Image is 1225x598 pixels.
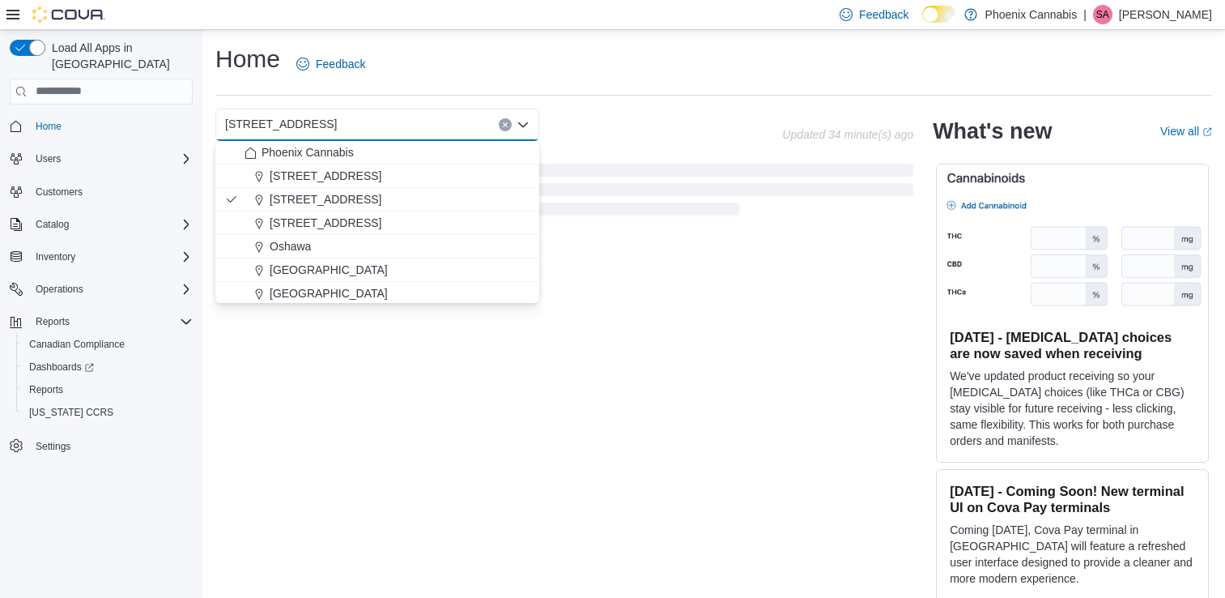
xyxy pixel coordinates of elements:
a: Home [29,117,68,136]
button: Reports [29,312,76,331]
h3: [DATE] - Coming Soon! New terminal UI on Cova Pay terminals [950,483,1195,515]
span: Reports [23,380,193,399]
span: Customers [29,182,193,202]
div: Sam Abdallah [1093,5,1112,24]
button: Inventory [29,247,82,267]
span: SA [1096,5,1109,24]
span: Dashboards [29,361,94,374]
span: Oshawa [270,238,311,254]
button: [GEOGRAPHIC_DATA] [215,258,539,282]
a: View allExternal link [1160,125,1212,138]
button: Customers [3,180,199,203]
a: Reports [23,380,70,399]
span: Dashboards [23,357,193,377]
span: Canadian Compliance [29,338,125,351]
span: [STREET_ADDRESS] [270,215,381,231]
button: Reports [3,310,199,333]
span: Settings [29,435,193,455]
span: Operations [36,283,83,296]
a: Customers [29,182,89,202]
button: Home [3,114,199,138]
span: [GEOGRAPHIC_DATA] [270,285,388,301]
p: Phoenix Cannabis [985,5,1078,24]
button: Catalog [3,213,199,236]
span: Reports [36,315,70,328]
span: Operations [29,280,193,299]
h3: [DATE] - [MEDICAL_DATA] choices are now saved when receiving [950,329,1195,361]
span: Reports [29,312,193,331]
span: [GEOGRAPHIC_DATA] [270,262,388,278]
span: Settings [36,440,70,453]
p: We've updated product receiving so your [MEDICAL_DATA] choices (like THCa or CBG) stay visible fo... [950,368,1195,449]
button: Settings [3,434,199,457]
nav: Complex example [10,108,193,500]
button: Reports [16,378,199,401]
button: [STREET_ADDRESS] [215,188,539,211]
h2: What's new [933,118,1052,144]
div: Choose from the following options [215,141,539,305]
span: Catalog [29,215,193,234]
span: Canadian Compliance [23,335,193,354]
p: [PERSON_NAME] [1119,5,1212,24]
a: [US_STATE] CCRS [23,403,120,422]
button: [GEOGRAPHIC_DATA] [215,282,539,305]
span: Inventory [36,250,75,263]
button: Users [29,149,67,169]
button: Catalog [29,215,75,234]
p: Updated 34 minute(s) ago [782,128,913,141]
p: | [1083,5,1087,24]
button: [STREET_ADDRESS] [215,211,539,235]
a: Feedback [290,48,372,80]
span: Home [36,120,62,133]
span: Loading [215,167,913,219]
span: Catalog [36,218,69,231]
a: Settings [29,437,77,456]
span: Phoenix Cannabis [262,144,354,160]
span: Customers [36,186,83,199]
button: Clear input [499,118,512,131]
button: Canadian Compliance [16,333,199,356]
button: Oshawa [215,235,539,258]
a: Dashboards [16,356,199,378]
span: Home [29,116,193,136]
span: Inventory [29,247,193,267]
button: Close list of options [517,118,530,131]
button: Users [3,147,199,170]
a: Dashboards [23,357,100,377]
button: [STREET_ADDRESS] [215,164,539,188]
button: Operations [29,280,90,299]
svg: External link [1202,127,1212,137]
span: Washington CCRS [23,403,193,422]
span: Users [29,149,193,169]
button: Operations [3,278,199,301]
span: [STREET_ADDRESS] [270,191,381,207]
span: [STREET_ADDRESS] [270,168,381,184]
span: Reports [29,383,63,396]
img: Cova [32,6,105,23]
span: Users [36,152,61,165]
button: Inventory [3,246,199,268]
button: [US_STATE] CCRS [16,401,199,424]
span: [US_STATE] CCRS [29,406,113,419]
span: [STREET_ADDRESS] [225,114,337,134]
span: Feedback [316,56,365,72]
a: Canadian Compliance [23,335,131,354]
h1: Home [215,43,280,75]
input: Dark Mode [922,6,956,23]
p: Coming [DATE], Cova Pay terminal in [GEOGRAPHIC_DATA] will feature a refreshed user interface des... [950,522,1195,587]
span: Feedback [859,6,908,23]
button: Phoenix Cannabis [215,141,539,164]
span: Load All Apps in [GEOGRAPHIC_DATA] [45,40,193,72]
